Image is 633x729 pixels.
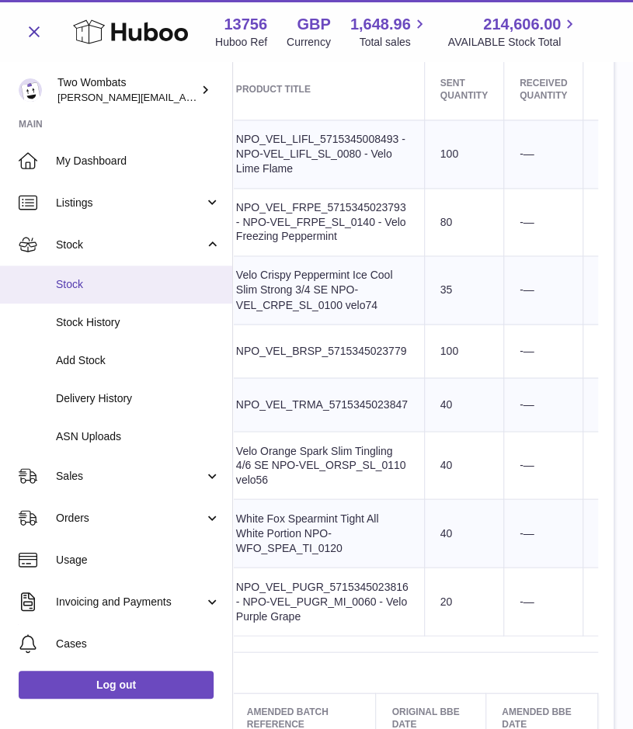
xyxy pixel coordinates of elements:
td: -— [503,120,583,188]
td: White Fox Spearmint Tight All White Portion NPO-WFO_SPEA_TI_0120 [220,499,424,568]
span: Listings [56,196,204,210]
td: Velo Crispy Peppermint Ice Cool Slim Strong 3/4 SE NPO-VEL_CRPE_SL_0100 velo74 [220,256,424,325]
div: Huboo Ref [215,35,267,50]
th: Received Quantity [503,58,583,120]
td: NPO_VEL_LIFL_5715345008493 - NPO-VEL_LIFL_SL_0080 - Velo Lime Flame [220,120,424,188]
td: -— [503,499,583,568]
div: Currency [287,35,331,50]
span: 214,606.00 [483,14,561,35]
span: Orders [56,511,204,526]
span: My Dashboard [56,154,221,168]
span: 1,648.96 [350,14,411,35]
img: philip.carroll@twowombats.com [19,78,42,102]
strong: GBP [297,14,330,35]
td: 40 [424,377,503,431]
div: Two Wombats [57,75,197,105]
span: Sales [56,469,204,484]
h3: Batch Information Logs [35,668,598,685]
td: NPO_VEL_BRSP_5715345023779 [220,325,424,378]
td: 40 [424,499,503,568]
span: Stock [56,238,204,252]
td: 80 [424,188,503,256]
span: Add Stock [56,353,221,368]
td: -— [503,377,583,431]
td: 100 [424,120,503,188]
td: -— [503,256,583,325]
a: 214,606.00 AVAILABLE Stock Total [448,14,579,50]
span: Cases [56,637,221,651]
td: -— [503,188,583,256]
span: Delivery History [56,391,221,406]
span: Invoicing and Payments [56,595,204,609]
td: -— [503,431,583,499]
span: ASN Uploads [56,429,221,444]
td: 40 [424,431,503,499]
strong: 13756 [224,14,267,35]
td: NPO_VEL_PUGR_5715345023816 - NPO-VEL_PUGR_MI_0060 - Velo Purple Grape [220,567,424,635]
span: Stock History [56,315,221,330]
td: -— [503,567,583,635]
td: 100 [424,325,503,378]
td: -— [503,325,583,378]
th: Product title [220,58,424,120]
td: NPO_VEL_TRMA_5715345023847 [220,377,424,431]
span: Stock [56,277,221,292]
td: Velo Orange Spark Slim Tingling 4/6 SE NPO-VEL_ORSP_SL_0110 velo56 [220,431,424,499]
span: [PERSON_NAME][EMAIL_ADDRESS][PERSON_NAME][DOMAIN_NAME] [57,91,395,103]
td: 20 [424,567,503,635]
span: Usage [56,553,221,568]
span: Total sales [359,35,428,50]
td: 35 [424,256,503,325]
th: Sent Quantity [424,58,503,120]
td: NPO_VEL_FRPE_5715345023793 - NPO-VEL_FRPE_SL_0140 - Velo Freezing Peppermint [220,188,424,256]
a: Log out [19,671,214,699]
span: AVAILABLE Stock Total [448,35,579,50]
a: 1,648.96 Total sales [350,14,429,50]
